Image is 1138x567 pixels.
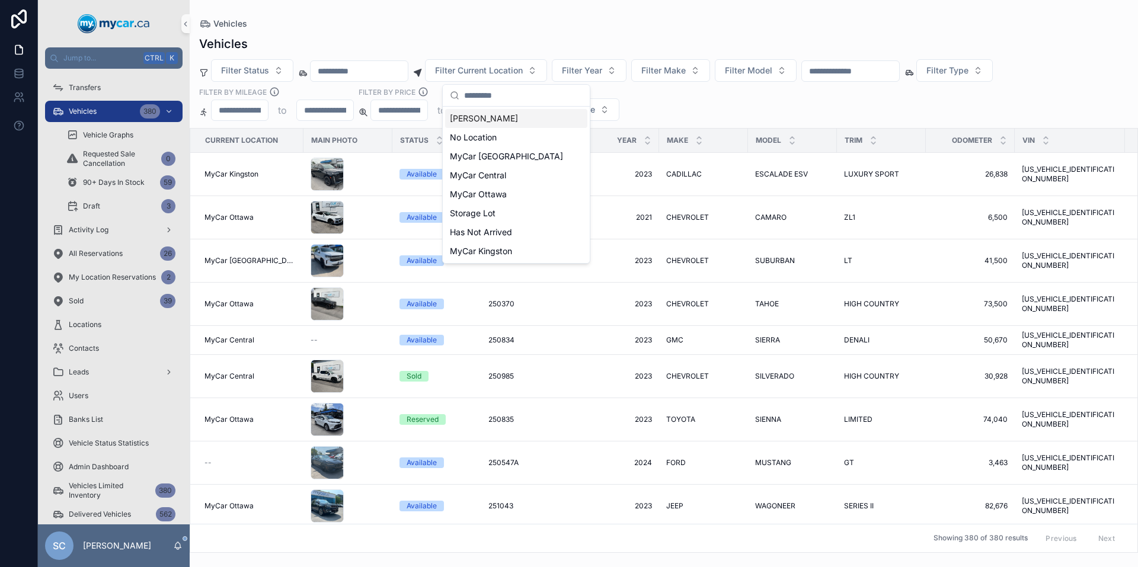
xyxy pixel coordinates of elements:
[577,169,652,179] span: 2023
[755,415,830,424] a: SIENNA
[577,415,652,424] span: 2023
[577,213,652,222] a: 2021
[666,371,709,381] span: CHEVROLET
[1022,331,1118,350] a: [US_VEHICLE_IDENTIFICATION_NUMBER]
[399,501,474,511] a: Available
[213,18,247,30] span: Vehicles
[69,296,84,306] span: Sold
[1022,294,1118,313] a: [US_VEHICLE_IDENTIFICATION_NUMBER]
[69,273,156,282] span: My Location Reservations
[631,59,710,82] button: Select Button
[755,299,779,309] span: TAHOE
[160,175,175,190] div: 59
[69,107,97,116] span: Vehicles
[756,136,781,145] span: Model
[844,256,919,265] a: LT
[407,255,437,266] div: Available
[844,169,919,179] a: LUXURY SPORT
[1022,208,1118,227] span: [US_VEHICLE_IDENTIFICATION_NUMBER]
[204,458,212,467] span: --
[45,433,183,454] a: Vehicle Status Statistics
[45,480,183,501] a: Vehicles Limited Inventory380
[45,47,183,69] button: Jump to...CtrlK
[204,299,296,309] a: MyCar Ottawa
[933,169,1008,179] span: 26,838
[311,136,357,145] span: Main Photo
[443,107,590,263] div: Suggestions
[199,18,247,30] a: Vehicles
[83,178,145,187] span: 90+ Days In Stock
[399,169,474,180] a: Available
[666,458,686,467] span: FORD
[577,256,652,265] span: 2023
[844,256,852,265] span: LT
[450,226,512,238] span: Has Not Arrived
[69,225,108,235] span: Activity Log
[204,415,254,424] span: MyCar Ottawa
[1022,136,1035,145] span: VIN
[933,501,1008,511] span: 82,676
[844,299,899,309] span: HIGH COUNTRY
[666,213,741,222] a: CHEVROLET
[399,299,474,309] a: Available
[755,335,780,345] span: SIERRA
[926,65,968,76] span: Filter Type
[78,14,150,33] img: App logo
[199,36,248,52] h1: Vehicles
[204,501,296,511] a: MyCar Ottawa
[755,371,794,381] span: SILVERADO
[156,507,175,521] div: 562
[45,219,183,241] a: Activity Log
[167,53,177,63] span: K
[399,371,474,382] a: Sold
[59,196,183,217] a: Draft3
[407,212,437,223] div: Available
[83,540,151,552] p: [PERSON_NAME]
[45,290,183,312] a: Sold39
[1022,453,1118,472] a: [US_VEHICLE_IDENTIFICATION_NUMBER]
[755,501,830,511] a: WAGONEER
[400,136,429,145] span: Status
[844,501,874,511] span: SERIES II
[69,415,103,424] span: Banks List
[933,335,1008,345] span: 50,670
[45,314,183,335] a: Locations
[916,59,993,82] button: Select Button
[488,335,563,345] a: 250834
[59,124,183,146] a: Vehicle Graphs
[1022,165,1118,184] a: [US_VEHICLE_IDENTIFICATION_NUMBER]
[577,335,652,345] a: 2023
[204,169,258,179] span: MyCar Kingston
[140,104,160,118] div: 380
[45,385,183,406] a: Users
[425,59,547,82] button: Select Button
[450,245,512,257] span: MyCar Kingston
[755,335,830,345] a: SIERRA
[69,481,151,500] span: Vehicles Limited Inventory
[725,65,772,76] span: Filter Model
[577,299,652,309] span: 2023
[666,299,741,309] a: CHEVROLET
[69,344,99,353] span: Contacts
[933,415,1008,424] a: 74,040
[577,501,652,511] span: 2023
[69,438,149,448] span: Vehicle Status Statistics
[933,371,1008,381] span: 30,928
[933,213,1008,222] span: 6,500
[161,270,175,284] div: 2
[45,77,183,98] a: Transfers
[933,458,1008,467] span: 3,463
[407,457,437,468] div: Available
[844,299,919,309] a: HIGH COUNTRY
[845,136,862,145] span: Trim
[577,458,652,467] span: 2024
[1022,410,1118,429] span: [US_VEHICLE_IDENTIFICATION_NUMBER]
[666,169,702,179] span: CADILLAC
[399,457,474,468] a: Available
[407,335,437,345] div: Available
[204,415,296,424] a: MyCar Ottawa
[399,212,474,223] a: Available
